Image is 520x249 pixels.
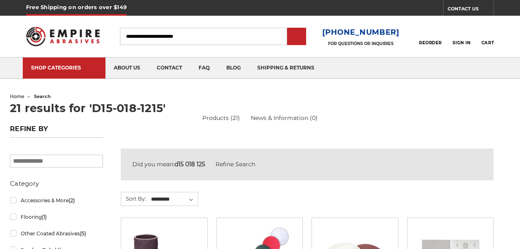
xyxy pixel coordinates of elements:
a: home [10,93,24,99]
a: [PHONE_NUMBER] [322,26,400,38]
a: Accessories & More(2) [10,193,103,208]
a: News & Information (0) [251,114,318,122]
h5: Refine by [10,125,103,138]
a: Reorder [419,27,442,45]
img: Empire Abrasives [26,22,100,51]
a: contact [149,57,190,79]
span: Reorder [419,40,442,45]
strong: d15 018 125 [175,160,205,168]
span: search [34,93,51,99]
a: shipping & returns [249,57,323,79]
a: CONTACT US [448,4,494,16]
span: (5) [80,230,86,237]
a: blog [218,57,249,79]
a: about us [105,57,149,79]
div: SHOP CATEGORIES [31,65,97,71]
span: Cart [482,40,494,45]
span: Sign In [453,40,470,45]
input: Submit [288,29,305,45]
h5: Category [10,179,103,189]
a: Flooring(1) [10,210,103,224]
p: FOR QUESTIONS OR INQUIRIES [322,41,400,46]
a: Cart [482,27,494,45]
a: Other Coated Abrasives(5) [10,226,103,241]
a: Refine Search [216,160,255,168]
span: (2) [69,197,75,204]
a: Products (21) [202,114,240,122]
a: faq [190,57,218,79]
select: Sort By: [150,193,198,206]
span: (1) [42,214,47,220]
div: Did you mean: [132,160,482,169]
h1: 21 results for 'D15-018-1215' [10,103,510,114]
label: Sort By: [121,192,146,205]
